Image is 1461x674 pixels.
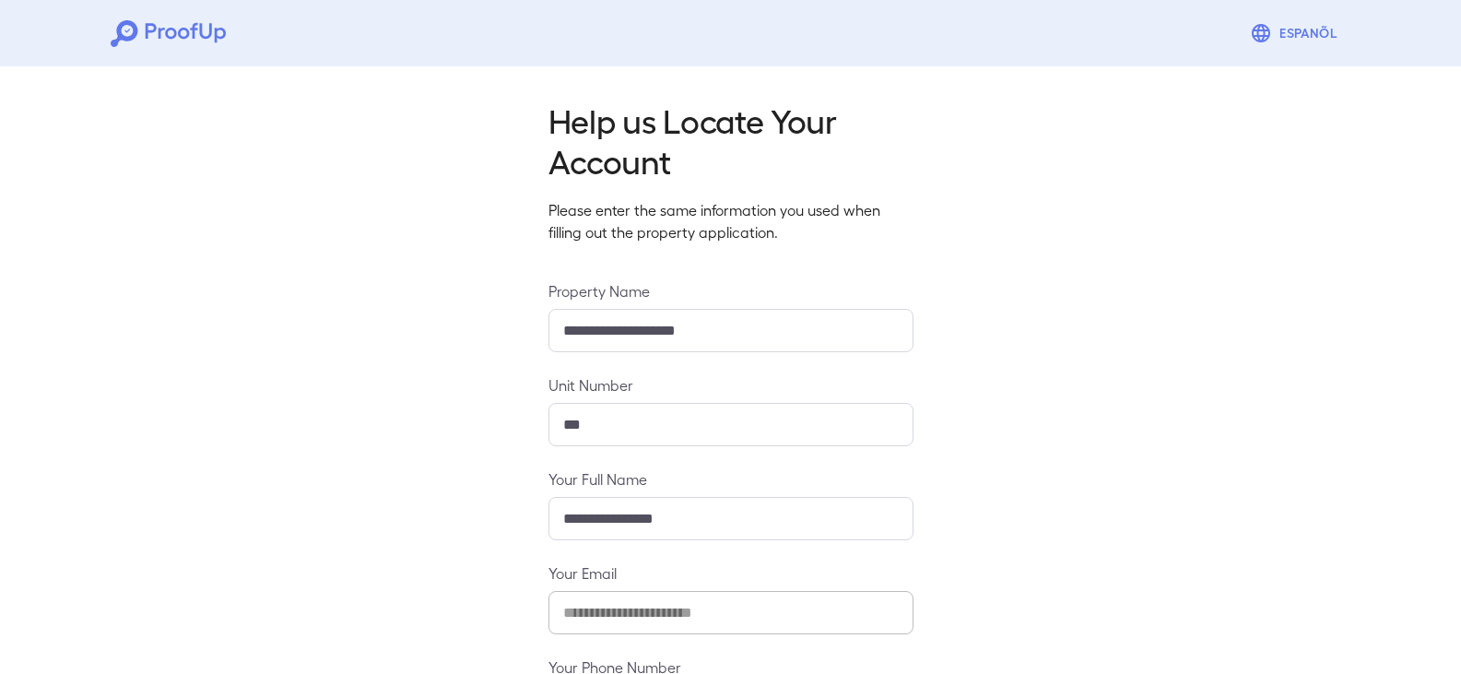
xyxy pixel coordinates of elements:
label: Your Full Name [548,468,913,490]
label: Unit Number [548,374,913,396]
p: Please enter the same information you used when filling out the property application. [548,199,913,243]
label: Property Name [548,280,913,302]
label: Your Email [548,562,913,584]
button: Espanõl [1243,15,1350,52]
h2: Help us Locate Your Account [548,100,913,181]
